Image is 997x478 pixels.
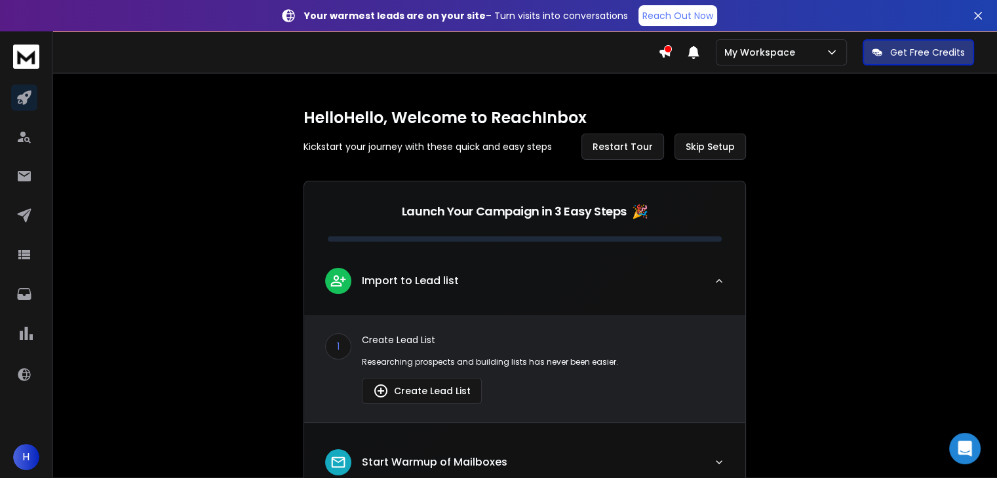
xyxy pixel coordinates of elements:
[303,140,552,153] p: Kickstart your journey with these quick and easy steps
[304,315,745,422] div: leadImport to Lead list
[642,9,713,22] p: Reach Out Now
[674,134,746,160] button: Skip Setup
[402,202,627,221] p: Launch Your Campaign in 3 Easy Steps
[325,333,351,359] div: 1
[362,454,507,470] p: Start Warmup of Mailboxes
[632,202,648,221] span: 🎉
[362,273,459,289] p: Import to Lead list
[13,444,39,470] button: H
[362,378,482,404] button: Create Lead List
[330,272,347,289] img: lead
[330,454,347,471] img: lead
[949,433,981,464] div: Open Intercom Messenger
[303,107,746,128] h1: Hello Hello , Welcome to ReachInbox
[581,134,664,160] button: Restart Tour
[304,9,628,22] p: – Turn visits into conversations
[863,39,974,65] button: Get Free Credits
[373,383,389,399] img: lead
[890,46,965,59] p: Get Free Credits
[686,140,735,153] span: Skip Setup
[362,357,724,367] p: Researching prospects and building lists has never been easier.
[638,5,717,26] a: Reach Out Now
[304,9,486,22] strong: Your warmest leads are on your site
[724,46,800,59] p: My Workspace
[13,45,39,69] img: logo
[304,257,745,315] button: leadImport to Lead list
[362,333,724,346] p: Create Lead List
